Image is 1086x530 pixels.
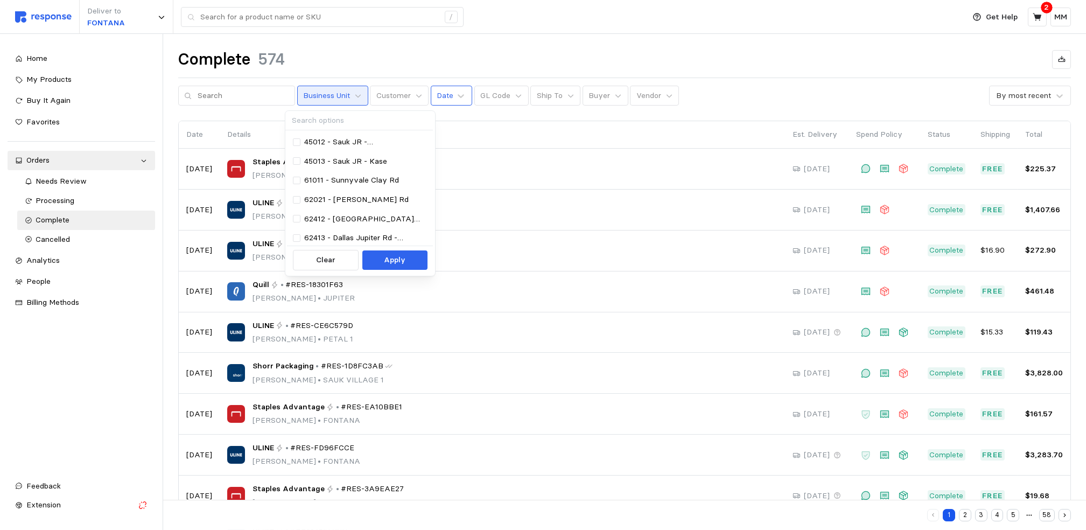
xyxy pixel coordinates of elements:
[930,204,964,216] p: Complete
[8,293,155,312] a: Billing Methods
[227,487,245,505] img: Staples Advantage
[316,254,335,266] p: Clear
[227,446,245,464] img: ULINE
[321,360,383,372] span: #RES-1D8FC3AB
[26,155,136,166] div: Orders
[186,163,212,175] p: [DATE]
[253,401,325,413] span: Staples Advantage
[253,497,404,508] p: [PERSON_NAME] SUNNYVALE
[8,49,155,68] a: Home
[304,213,426,225] p: 62412 - [GEOGRAPHIC_DATA] Jupiter Rd - [GEOGRAPHIC_DATA]
[186,490,212,502] p: [DATE]
[930,490,964,502] p: Complete
[17,172,155,191] a: Needs Review
[1039,509,1055,521] button: 58
[1025,245,1063,256] p: $272.90
[26,117,60,127] span: Favorites
[198,86,289,106] input: Search
[930,245,964,256] p: Complete
[17,191,155,211] a: Processing
[928,129,965,141] p: Status
[930,408,964,420] p: Complete
[804,449,830,461] p: [DATE]
[285,279,343,291] span: #RES-18301F63
[186,285,212,297] p: [DATE]
[17,211,155,230] a: Complete
[293,250,359,270] button: Clear
[258,49,285,70] h1: 574
[1025,163,1063,175] p: $225.37
[281,279,284,291] p: •
[966,7,1025,27] button: Get Help
[253,483,325,495] span: Staples Advantage
[290,320,353,332] span: #RES-CE6C579D
[1054,11,1067,23] p: MM
[975,509,987,521] button: 3
[253,238,274,250] span: ULINE
[316,293,323,303] span: •
[804,367,830,379] p: [DATE]
[445,11,458,24] div: /
[227,201,245,219] img: ULINE
[253,456,360,468] p: [PERSON_NAME] FONTANA
[930,367,964,379] p: Complete
[253,170,402,182] p: [PERSON_NAME] SAUK VILLAGE 2
[26,276,51,286] span: People
[186,408,212,420] p: [DATE]
[1025,326,1063,338] p: $119.43
[983,367,1003,379] p: Free
[959,509,971,521] button: 2
[341,483,404,495] span: #RES-3A9EAE27
[304,194,409,206] p: 62021 - [PERSON_NAME] Rd
[253,292,355,304] p: [PERSON_NAME] JUPITER
[15,11,72,23] img: svg%3e
[1025,285,1063,297] p: $461.48
[336,483,339,495] p: •
[1025,408,1063,420] p: $161.57
[26,255,60,265] span: Analytics
[253,415,403,427] p: [PERSON_NAME] FONTANA
[304,232,426,244] p: 62413 - Dallas Jupiter Rd - Fulfillment
[930,285,964,297] p: Complete
[316,497,323,507] span: •
[980,245,1010,256] p: $16.90
[856,129,913,141] p: Spend Policy
[1025,449,1063,461] p: $3,283.70
[26,95,71,105] span: Buy It Again
[983,204,1003,216] p: Free
[227,129,777,141] p: Details
[87,17,125,29] p: FONTANA
[253,279,269,291] span: Quill
[36,176,87,186] span: Needs Review
[316,375,323,385] span: •
[297,86,368,106] button: Business Unit
[1025,129,1063,141] p: Total
[983,449,1003,461] p: Free
[186,326,212,338] p: [DATE]
[588,90,610,102] p: Buyer
[200,8,439,27] input: Search for a product name or SKU
[1025,367,1063,379] p: $3,828.00
[1025,204,1063,216] p: $1,407.66
[804,490,830,502] p: [DATE]
[8,151,155,170] a: Orders
[227,242,245,260] img: ULINE
[36,196,75,205] span: Processing
[930,449,964,461] p: Complete
[304,156,387,168] p: 45013 - Sauk JR - Kase
[8,496,155,515] button: Extension
[26,74,72,84] span: My Products
[983,285,1003,297] p: Free
[583,86,628,106] button: Buyer
[8,272,155,291] a: People
[304,175,399,186] p: 61011 - Sunnyvale Clay Rd
[930,326,964,338] p: Complete
[253,156,325,168] span: Staples Advantage
[980,129,1010,141] p: Shipping
[186,367,212,379] p: [DATE]
[474,86,529,106] button: GL Code
[8,70,155,89] a: My Products
[316,456,323,466] span: •
[186,245,212,256] p: [DATE]
[253,333,354,345] p: [PERSON_NAME] PETAL 1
